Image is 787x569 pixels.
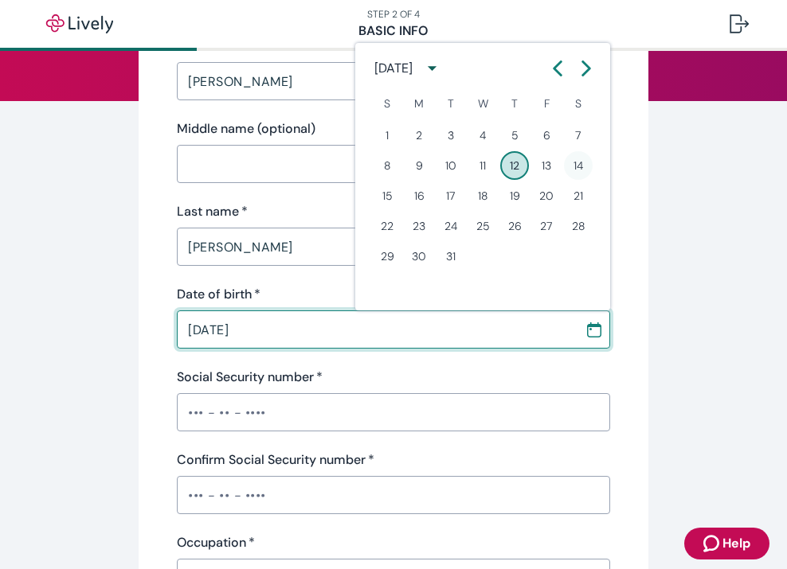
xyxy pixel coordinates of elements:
[177,314,574,345] input: MM / DD / YYYY
[564,212,593,240] button: 28
[437,151,465,180] button: 10
[468,88,497,119] span: Wednesday
[580,315,609,344] button: Choose date, selected date is Aug 12, 1993
[468,181,497,210] button: 18
[177,202,248,221] label: Last name
[437,212,465,240] button: 24
[532,88,561,119] span: Friday
[405,212,433,240] button: 23
[500,212,529,240] button: 26
[564,88,593,119] span: Saturday
[405,151,433,180] button: 9
[373,121,401,150] button: 1
[373,88,401,119] span: Sunday
[437,181,465,210] button: 17
[373,151,401,180] button: 8
[550,60,566,76] svg: Calendar left arrow
[500,151,529,180] button: 12
[500,88,529,119] span: Thursday
[543,54,572,83] button: Previous month
[564,151,593,180] button: 14
[177,533,255,552] label: Occupation
[500,121,529,150] button: 5
[578,60,594,76] svg: Calendar right arrow
[468,212,497,240] button: 25
[405,121,433,150] button: 2
[717,5,762,43] button: Log out
[437,88,465,119] span: Tuesday
[177,285,260,304] label: Date of birth
[374,59,413,78] div: [DATE]
[468,121,497,150] button: 4
[437,242,465,271] button: 31
[177,396,610,428] input: ••• - •• - ••••
[684,528,769,559] button: Zendesk support iconHelp
[177,479,610,511] input: ••• - •• - ••••
[532,151,561,180] button: 13
[437,121,465,150] button: 3
[373,242,401,271] button: 29
[586,322,602,337] svg: Calendar
[177,119,315,138] label: Middle name (optional)
[500,181,529,210] button: 19
[177,450,374,470] label: Confirm Social Security number
[177,368,323,387] label: Social Security number
[373,212,401,240] button: 22
[417,53,447,83] button: calendar view is open, switch to year view
[468,151,497,180] button: 11
[722,534,750,553] span: Help
[532,212,561,240] button: 27
[405,181,433,210] button: 16
[405,242,433,271] button: 30
[35,14,124,33] img: Lively
[564,181,593,210] button: 21
[572,54,601,83] button: Next month
[373,181,401,210] button: 15
[564,121,593,150] button: 7
[532,121,561,150] button: 6
[703,534,722,553] svg: Zendesk support icon
[532,181,561,210] button: 20
[405,88,433,119] span: Monday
